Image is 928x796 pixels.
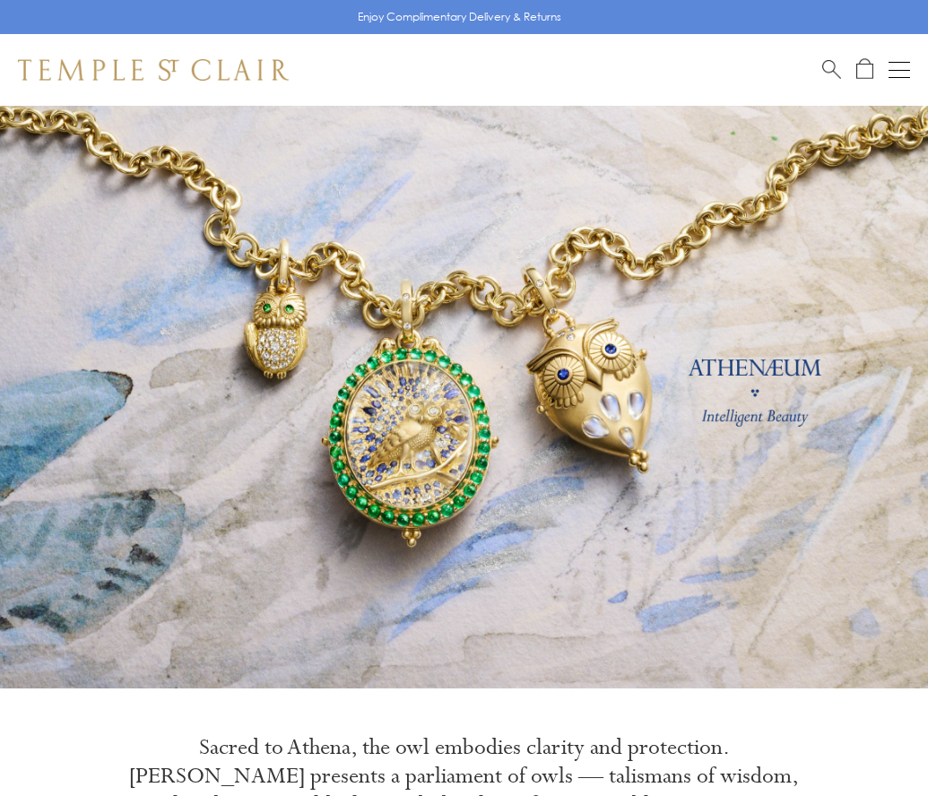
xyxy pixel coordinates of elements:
button: Open navigation [889,59,910,81]
a: Search [822,58,841,81]
img: Temple St. Clair [18,59,289,81]
a: Open Shopping Bag [856,58,873,81]
p: Enjoy Complimentary Delivery & Returns [358,8,561,26]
